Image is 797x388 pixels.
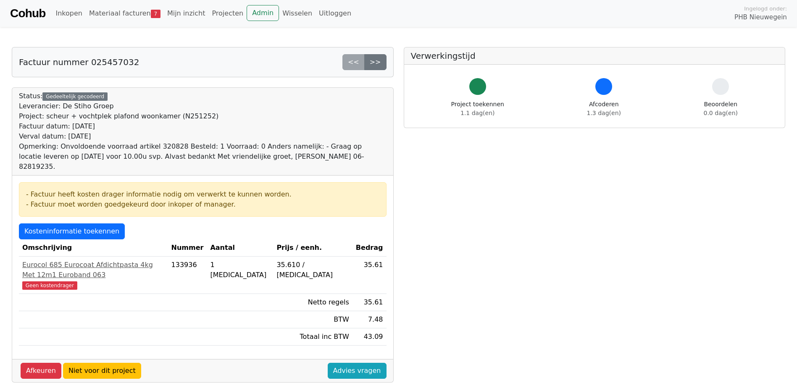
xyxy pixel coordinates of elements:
a: Niet voor dit project [63,363,141,379]
div: Afcoderen [587,100,621,118]
td: 7.48 [352,311,387,328]
div: Beoordelen [704,100,738,118]
div: Eurocol 685 Eurocoat Afdichtpasta 4kg Met 12m1 Euroband 063 [22,260,165,280]
div: Leverancier: De Stiho Groep [19,101,387,111]
th: Bedrag [352,239,387,257]
a: >> [364,54,387,70]
span: 7 [151,10,160,18]
span: 1.1 dag(en) [460,110,495,116]
h5: Factuur nummer 025457032 [19,57,139,67]
td: 43.09 [352,328,387,346]
div: 1 [MEDICAL_DATA] [210,260,270,280]
a: Advies vragen [328,363,387,379]
a: Wisselen [279,5,316,22]
td: 35.61 [352,294,387,311]
div: Verval datum: [DATE] [19,131,387,142]
a: Afkeuren [21,363,61,379]
a: Kosteninformatie toekennen [19,223,125,239]
a: Uitloggen [316,5,355,22]
div: - Factuur heeft kosten drager informatie nodig om verwerkt te kunnen worden. [26,189,379,199]
th: Omschrijving [19,239,168,257]
span: Geen kostendrager [22,281,77,290]
a: Projecten [208,5,247,22]
th: Prijs / eenh. [273,239,352,257]
div: Status: [19,91,387,172]
td: Totaal inc BTW [273,328,352,346]
div: - Factuur moet worden goedgekeurd door inkoper of manager. [26,199,379,210]
a: Cohub [10,3,45,24]
div: Factuur datum: [DATE] [19,121,387,131]
div: 35.610 / [MEDICAL_DATA] [276,260,349,280]
a: Inkopen [52,5,85,22]
span: Ingelogd onder: [744,5,787,13]
div: Project: scheur + vochtplek plafond woonkamer (N251252) [19,111,387,121]
td: 133936 [168,257,207,294]
td: BTW [273,311,352,328]
th: Aantal [207,239,273,257]
a: Admin [247,5,279,21]
a: Eurocol 685 Eurocoat Afdichtpasta 4kg Met 12m1 Euroband 063Geen kostendrager [22,260,165,290]
div: Opmerking: Onvoldoende voorraad artikel 320828 Besteld: 1 Voorraad: 0 Anders namelijk: - Graag op... [19,142,387,172]
div: Project toekennen [451,100,504,118]
h5: Verwerkingstijd [411,51,779,61]
a: Materiaal facturen7 [86,5,164,22]
th: Nummer [168,239,207,257]
td: 35.61 [352,257,387,294]
a: Mijn inzicht [164,5,209,22]
span: 1.3 dag(en) [587,110,621,116]
span: 0.0 dag(en) [704,110,738,116]
td: Netto regels [273,294,352,311]
span: PHB Nieuwegein [734,13,787,22]
div: Gedeeltelijk gecodeerd [42,92,108,101]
